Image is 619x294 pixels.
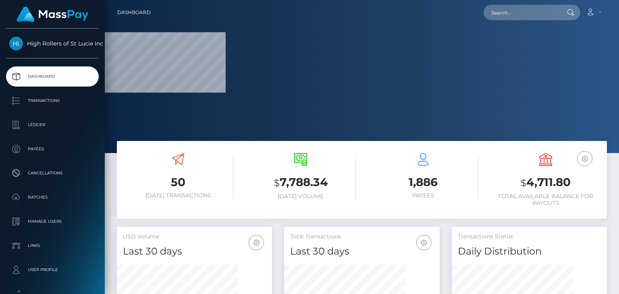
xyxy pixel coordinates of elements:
[290,244,433,259] h4: Last 30 days
[6,115,99,135] a: Ledger
[9,95,96,107] p: Transactions
[6,236,99,256] a: Links
[490,193,601,207] h6: Total Available Balance for Payouts
[6,139,99,159] a: Payees
[9,215,96,228] p: Manage Users
[117,4,151,21] a: Dashboard
[9,191,96,203] p: Batches
[458,233,601,241] h5: Transactions Status
[6,66,99,87] a: Dashboard
[123,174,233,190] h3: 50
[484,5,559,20] input: Search...
[245,193,356,200] h6: [DATE] Volume
[6,187,99,207] a: Batches
[6,91,99,111] a: Transactions
[9,70,96,83] p: Dashboard
[6,163,99,183] a: Cancellations
[6,260,99,280] a: User Profile
[123,244,266,259] h4: Last 30 days
[274,177,280,188] small: $
[368,192,478,199] h6: Payees
[290,233,433,241] h5: Total Transactions
[9,240,96,252] p: Links
[521,177,526,188] small: $
[123,192,233,199] h6: [DATE] Transactions
[17,6,88,22] img: MassPay Logo
[9,37,23,50] img: High Rollers of St Lucie Inc
[6,40,99,47] span: High Rollers of St Lucie Inc
[9,264,96,276] p: User Profile
[368,174,478,190] h3: 1,886
[6,211,99,232] a: Manage Users
[245,174,356,191] h3: 7,788.34
[9,143,96,155] p: Payees
[458,244,601,259] h4: Daily Distribution
[490,174,601,191] h3: 4,711.80
[9,119,96,131] p: Ledger
[9,167,96,179] p: Cancellations
[123,233,266,241] h5: USD Volume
